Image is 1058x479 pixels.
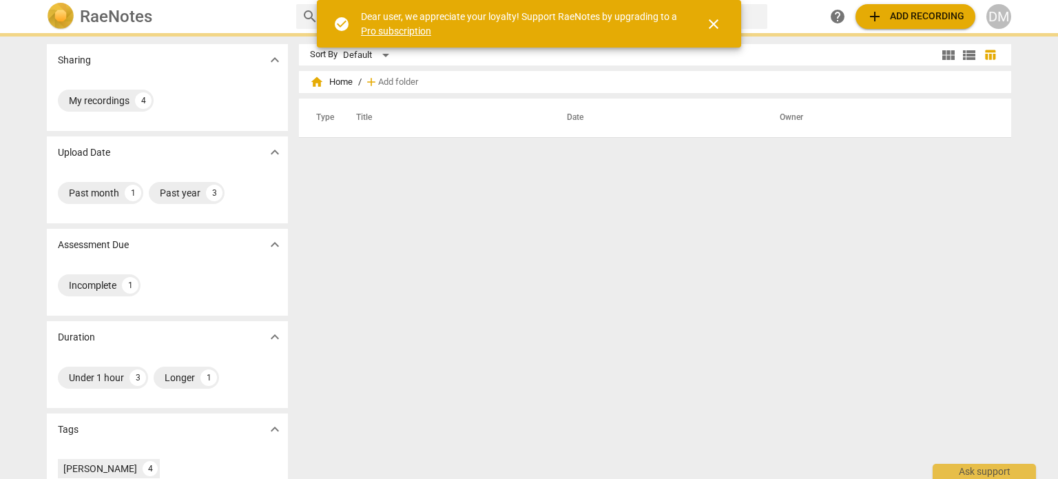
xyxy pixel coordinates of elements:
button: Show more [264,50,285,70]
span: view_module [940,47,957,63]
div: Ask support [933,464,1036,479]
span: home [310,75,324,89]
span: add [364,75,378,89]
span: expand_more [267,329,283,345]
span: expand_more [267,52,283,68]
div: 1 [122,277,138,294]
span: search [302,8,318,25]
a: Pro subscription [361,26,431,37]
div: Dear user, we appreciate your loyalty! Support RaeNotes by upgrading to a [361,10,681,38]
div: 1 [200,369,217,386]
div: 1 [125,185,141,201]
button: Close [697,8,730,41]
button: Table view [979,45,1000,65]
button: Tile view [938,45,959,65]
div: Under 1 hour [69,371,124,385]
h2: RaeNotes [80,7,152,26]
div: Incomplete [69,278,116,292]
th: Date [550,99,763,137]
p: Duration [58,330,95,345]
div: Default [343,44,394,66]
span: check_circle [333,16,350,32]
div: Past month [69,186,119,200]
th: Title [340,99,550,137]
a: LogoRaeNotes [47,3,285,30]
img: Logo [47,3,74,30]
button: Show more [264,419,285,440]
span: add [867,8,883,25]
button: Upload [855,4,975,29]
div: Sort By [310,50,338,60]
div: Past year [160,186,200,200]
div: 3 [129,369,146,386]
button: Show more [264,142,285,163]
span: Add folder [378,77,418,88]
th: Owner [763,99,997,137]
button: Show more [264,327,285,347]
span: view_list [961,47,977,63]
div: [PERSON_NAME] [63,462,137,476]
button: List view [959,45,979,65]
div: My recordings [69,94,129,108]
button: DM [986,4,1011,29]
p: Tags [58,422,79,437]
span: expand_more [267,421,283,438]
p: Assessment Due [58,238,129,252]
span: close [705,16,722,32]
span: help [829,8,846,25]
div: 4 [143,461,158,476]
button: Show more [264,234,285,255]
span: table_chart [984,48,997,61]
span: expand_more [267,236,283,253]
span: expand_more [267,144,283,161]
th: Type [305,99,340,137]
a: Help [825,4,850,29]
span: Home [310,75,353,89]
p: Upload Date [58,145,110,160]
span: / [358,77,362,88]
div: 3 [206,185,222,201]
p: Sharing [58,53,91,68]
span: Add recording [867,8,964,25]
div: 4 [135,92,152,109]
div: Longer [165,371,195,385]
